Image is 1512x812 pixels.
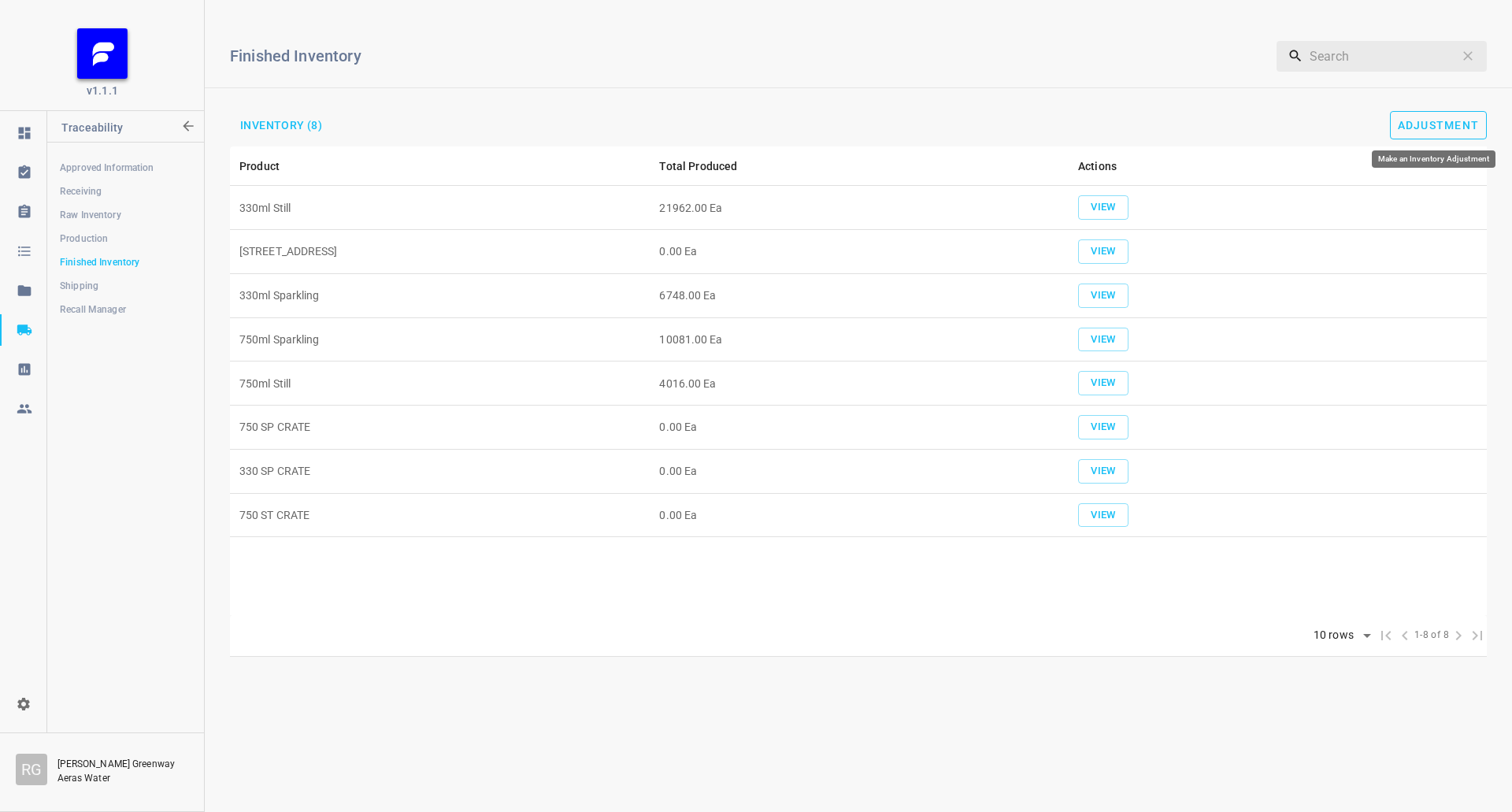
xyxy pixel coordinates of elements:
[230,273,650,317] td: 330ml Sparkling
[659,157,737,176] div: Total Produced
[650,230,1069,274] td: 0.00 Ea
[1310,40,1454,72] input: Search
[47,223,203,254] a: Production
[650,406,1069,450] td: 0.00 Ea
[47,270,203,302] a: Shipping
[1449,626,1468,645] span: Next Page
[1390,111,1488,139] button: Adjustment
[60,160,191,176] span: Approved Information
[60,207,191,223] span: Raw Inventory
[1078,284,1128,308] button: View
[1398,119,1480,132] span: Adjustment
[47,176,203,207] a: Receiving
[60,254,191,270] span: Finished Inventory
[650,186,1069,230] td: 21962.00 Ea
[1078,415,1128,439] button: View
[650,449,1069,493] td: 0.00 Ea
[659,157,758,176] span: Total Produced
[1078,503,1128,528] button: View
[239,157,280,176] div: Product
[230,43,1051,69] h6: Finished Inventory
[47,294,203,325] a: Recall Manager
[239,157,300,176] span: Product
[47,247,203,278] a: Finished Inventory
[230,493,650,537] td: 750 ST CRATE
[1086,374,1121,392] span: View
[230,317,650,362] td: 750ml Sparkling
[1078,371,1128,395] button: View
[234,115,328,135] button: Inventory (8)
[1078,195,1128,220] button: View
[1078,459,1128,484] button: View
[1414,628,1449,643] span: 1-8 of 8
[57,757,188,771] p: [PERSON_NAME] Greenway
[1310,628,1358,642] div: 10 rows
[230,406,650,450] td: 750 SP CRATE
[1086,331,1121,349] span: View
[60,231,191,247] span: Production
[650,273,1069,317] td: 6748.00 Ea
[60,278,191,294] span: Shipping
[230,362,650,406] td: 750ml Still
[1377,626,1395,645] span: First Page
[1078,157,1117,176] div: Actions
[1086,198,1121,217] span: View
[1288,48,1303,64] svg: Search
[1395,626,1414,645] span: Previous Page
[1078,157,1137,176] span: Actions
[47,152,203,184] a: Approved Information
[1468,626,1487,645] span: Last Page
[60,302,191,317] span: Recall Manager
[650,362,1069,406] td: 4016.00 Ea
[1086,462,1121,480] span: View
[16,754,47,785] div: R G
[240,120,322,131] span: Inventory (8)
[1086,418,1121,436] span: View
[230,230,650,274] td: [STREET_ADDRESS]
[57,771,183,785] p: Aeras Water
[1086,506,1121,525] span: View
[650,317,1069,362] td: 10081.00 Ea
[47,199,203,231] a: Raw Inventory
[1086,287,1121,305] span: View
[60,184,191,199] span: Receiving
[1078,328,1128,352] button: View
[87,83,118,98] span: v1.1.1
[230,186,650,230] td: 330ml Still
[1078,239,1128,264] button: View
[1086,243,1121,261] span: View
[650,493,1069,537] td: 0.00 Ea
[230,449,650,493] td: 330 SP CRATE
[1303,624,1377,647] div: 10 rows
[77,28,128,79] img: FB_Logo_Reversed_RGB_Icon.895fbf61.png
[61,111,179,149] p: Traceability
